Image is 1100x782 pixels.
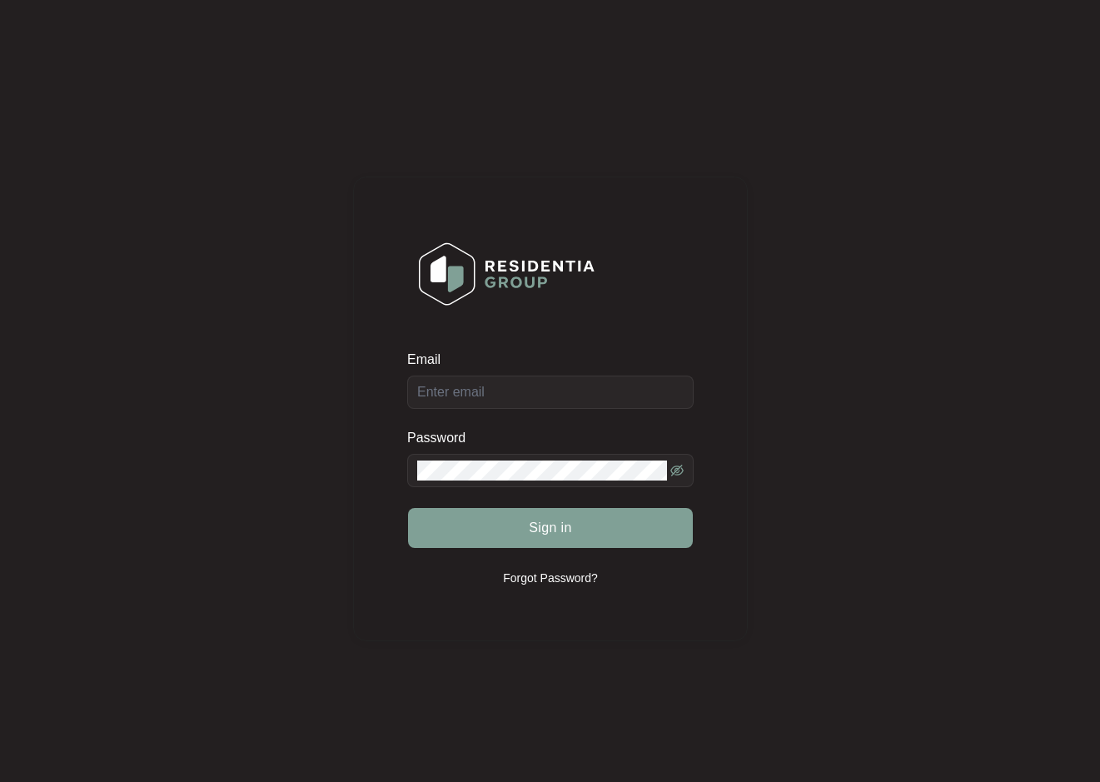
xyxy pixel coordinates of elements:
[407,351,452,368] label: Email
[407,376,694,409] input: Email
[408,508,693,548] button: Sign in
[503,570,598,586] p: Forgot Password?
[670,464,684,477] span: eye-invisible
[529,518,572,538] span: Sign in
[407,430,478,446] label: Password
[408,232,605,316] img: Login Logo
[417,461,667,481] input: Password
